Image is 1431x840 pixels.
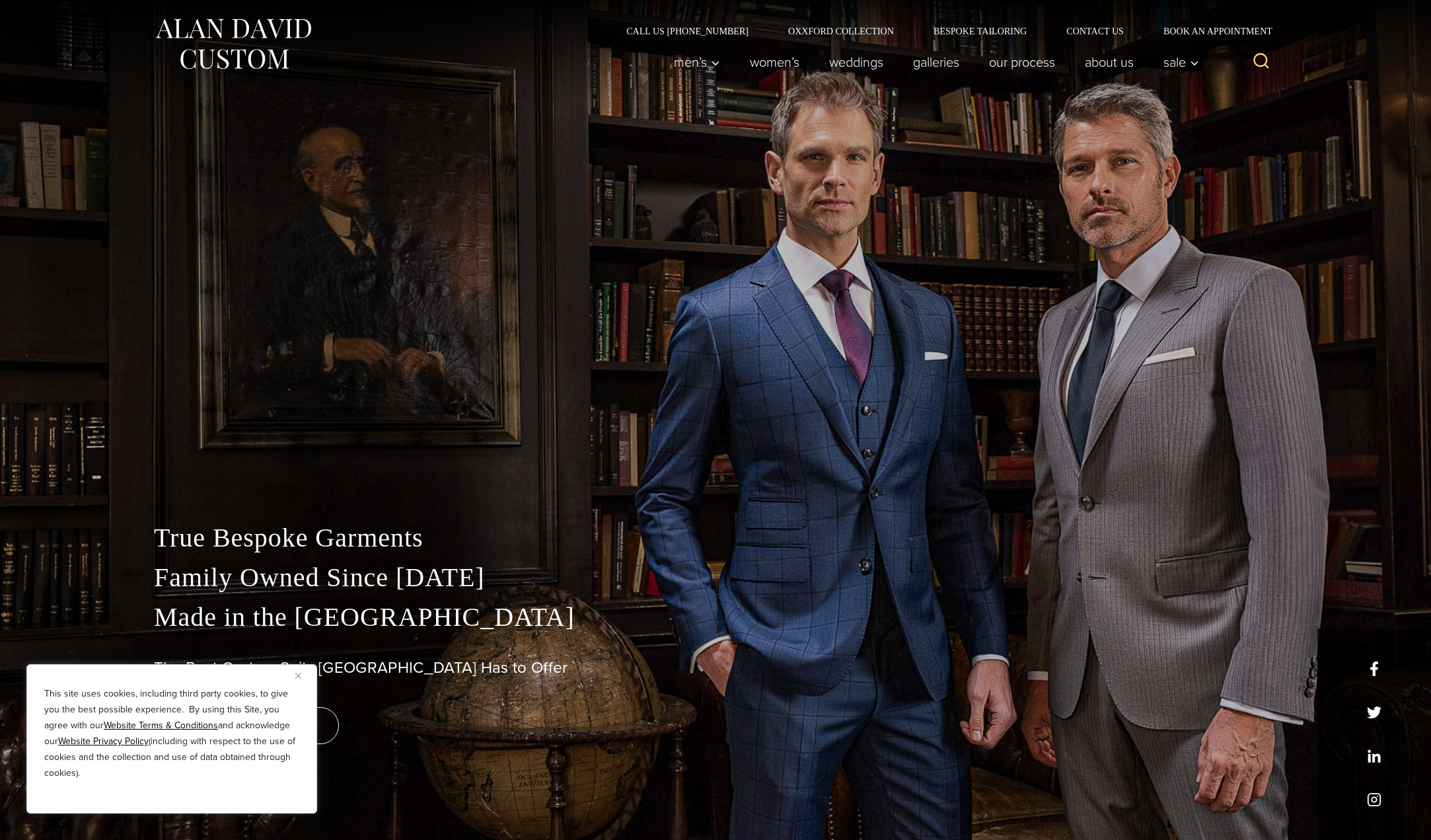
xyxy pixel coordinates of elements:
p: This site uses cookies, including third party cookies, to give you the best possible experience. ... [44,686,299,781]
p: True Bespoke Garments Family Owned Since [DATE] Made in the [GEOGRAPHIC_DATA] [154,518,1277,637]
a: Galleries [899,49,974,75]
img: Alan David Custom [154,15,312,73]
a: Website Terms & Conditions [104,718,218,732]
a: linkedin [1367,749,1381,763]
h1: The Best Custom Suits [GEOGRAPHIC_DATA] Has to Offer [154,658,1277,677]
nav: Primary Navigation [659,49,1206,75]
a: instagram [1367,792,1381,807]
a: Bespoke Tailoring [914,26,1046,36]
a: About Us [1070,49,1149,75]
a: Call Us [PHONE_NUMBER] [606,26,768,36]
a: Our Process [974,49,1070,75]
nav: Secondary Navigation [606,26,1277,36]
a: Oxxford Collection [768,26,914,36]
a: Contact Us [1046,26,1144,36]
button: Close [295,668,311,683]
a: Book an Appointment [1144,26,1277,36]
a: Website Privacy Policy [58,734,149,748]
a: Women’s [735,49,815,75]
a: facebook [1367,662,1381,676]
span: Sale [1163,56,1199,69]
a: x/twitter [1367,705,1381,720]
a: weddings [815,49,899,75]
span: Men’s [674,56,720,69]
img: Close [295,673,301,679]
button: View Search Form [1245,46,1277,78]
